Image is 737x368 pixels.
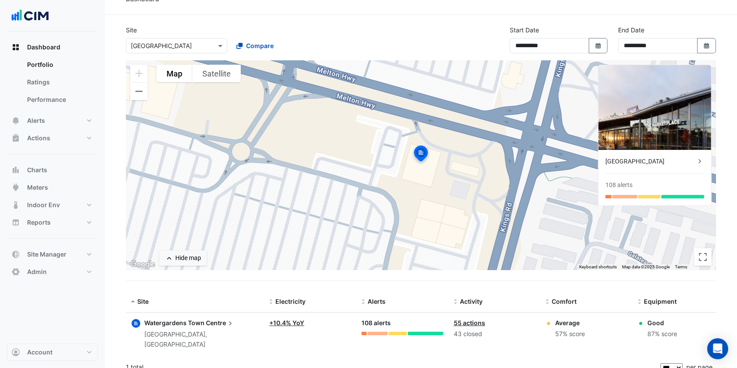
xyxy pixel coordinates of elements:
button: Hide map [159,250,207,266]
span: Comfort [552,298,577,305]
button: Zoom in [130,65,148,82]
app-icon: Reports [11,218,20,227]
span: Dashboard [27,43,60,52]
button: Admin [7,263,98,281]
label: Start Date [510,25,539,35]
app-icon: Alerts [11,116,20,125]
span: Site Manager [27,250,66,259]
span: Map data ©2025 Google [622,264,670,269]
span: Centre [206,318,235,328]
fa-icon: Select Date [703,42,711,49]
app-icon: Actions [11,134,20,142]
button: Compare [231,38,279,53]
button: Dashboard [7,38,98,56]
span: Indoor Env [27,201,60,209]
span: Alerts [368,298,386,305]
a: Portfolio [20,56,98,73]
button: Reports [7,214,98,231]
button: Account [7,344,98,361]
span: Activity [460,298,483,305]
button: Show street map [156,65,192,82]
a: +10.4% YoY [269,319,304,326]
button: Site Manager [7,246,98,263]
div: Good [647,318,677,327]
a: Performance [20,91,98,108]
span: Site [137,298,149,305]
button: Zoom out [130,83,148,100]
div: 87% score [647,329,677,339]
span: Compare [246,41,274,50]
span: Reports [27,218,51,227]
button: Show satellite imagery [192,65,241,82]
img: Google [128,259,157,270]
app-icon: Charts [11,166,20,174]
app-icon: Indoor Env [11,201,20,209]
span: Actions [27,134,50,142]
a: Terms (opens in new tab) [675,264,687,269]
div: [GEOGRAPHIC_DATA], [GEOGRAPHIC_DATA] [144,330,259,350]
button: Actions [7,129,98,147]
label: Site [126,25,137,35]
span: Admin [27,267,47,276]
fa-icon: Select Date [594,42,602,49]
div: 43 closed [454,329,535,339]
span: Equipment [644,298,677,305]
div: 108 alerts [362,318,443,328]
app-icon: Site Manager [11,250,20,259]
a: Ratings [20,73,98,91]
button: Indoor Env [7,196,98,214]
button: Alerts [7,112,98,129]
button: Keyboard shortcuts [579,264,617,270]
label: End Date [618,25,644,35]
span: Alerts [27,116,45,125]
div: Dashboard [7,56,98,112]
img: Watergardens Town Centre [598,65,711,150]
span: Meters [27,183,48,192]
button: Meters [7,179,98,196]
app-icon: Admin [11,267,20,276]
button: Charts [7,161,98,179]
button: Toggle fullscreen view [694,248,712,266]
img: site-pin-selected.svg [411,144,431,165]
app-icon: Meters [11,183,20,192]
div: Average [555,318,585,327]
span: Account [27,348,52,357]
a: 55 actions [454,319,485,326]
div: Open Intercom Messenger [707,338,728,359]
div: [GEOGRAPHIC_DATA] [605,157,695,166]
img: Company Logo [10,7,50,24]
span: Electricity [275,298,306,305]
div: 57% score [555,329,585,339]
a: Open this area in Google Maps (opens a new window) [128,259,157,270]
span: Charts [27,166,47,174]
div: 108 alerts [605,181,633,190]
app-icon: Dashboard [11,43,20,52]
span: Watergardens Town [144,319,205,326]
div: Hide map [175,253,201,263]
